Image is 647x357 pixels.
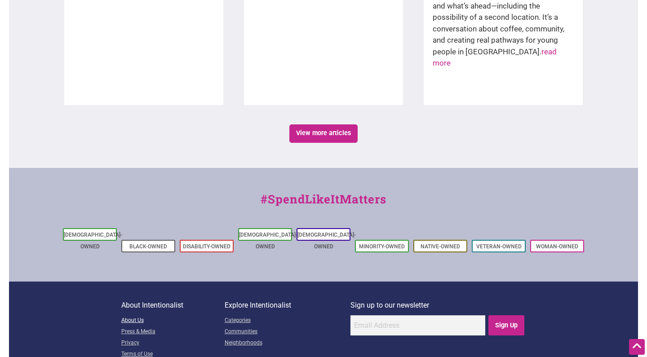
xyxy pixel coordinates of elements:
a: Neighborhoods [225,338,350,349]
a: Native-Owned [421,243,460,250]
a: About Us [121,315,225,326]
a: [DEMOGRAPHIC_DATA]-Owned [239,232,297,250]
p: About Intentionalist [121,300,225,311]
div: Scroll Back to Top [629,339,645,355]
a: Privacy [121,338,225,349]
a: [DEMOGRAPHIC_DATA]-Owned [297,232,356,250]
a: Black-Owned [129,243,167,250]
a: Woman-Owned [536,243,578,250]
a: Minority-Owned [359,243,405,250]
input: Email Address [350,315,485,335]
a: Press & Media [121,326,225,338]
a: [DEMOGRAPHIC_DATA]-Owned [64,232,122,250]
a: View more articles [289,124,358,143]
a: Communities [225,326,350,338]
p: Explore Intentionalist [225,300,350,311]
a: Veteran-Owned [476,243,522,250]
input: Sign Up [488,315,525,335]
div: #SpendLikeItMatters [9,190,638,217]
a: Disability-Owned [183,243,230,250]
p: Sign up to our newsletter [350,300,526,311]
a: Categories [225,315,350,326]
